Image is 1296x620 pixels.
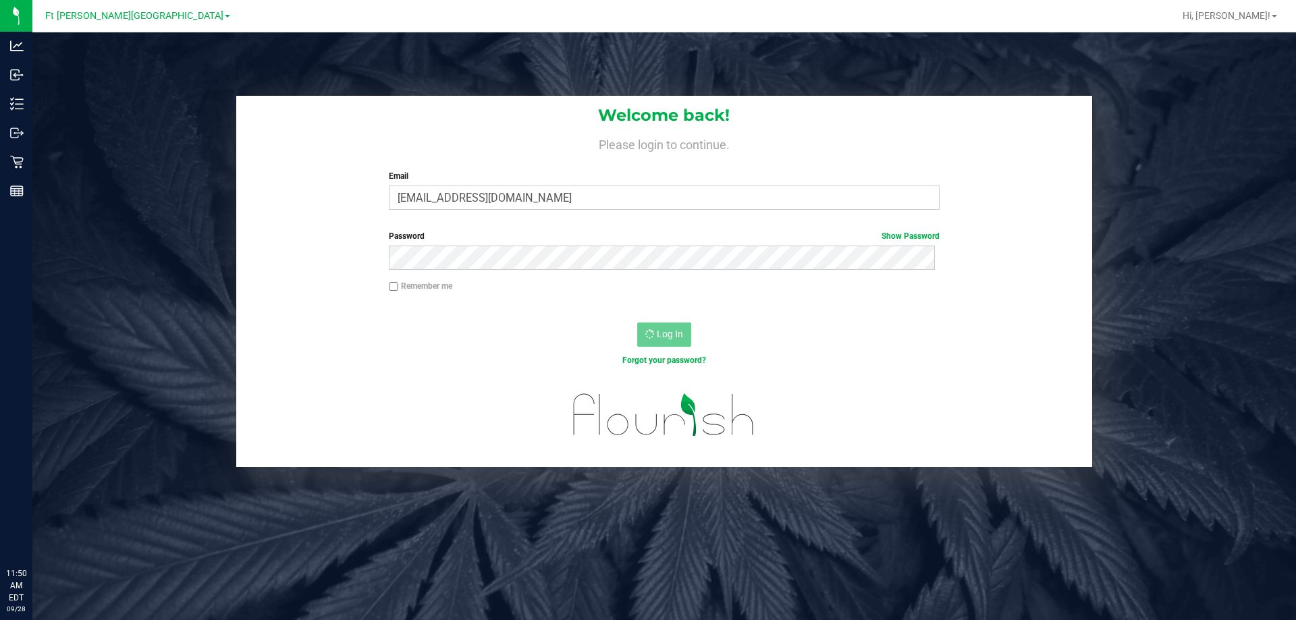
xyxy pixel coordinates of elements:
[389,231,425,241] span: Password
[389,280,452,292] label: Remember me
[557,381,771,449] img: flourish_logo.svg
[10,68,24,82] inline-svg: Inbound
[45,10,223,22] span: Ft [PERSON_NAME][GEOGRAPHIC_DATA]
[389,170,939,182] label: Email
[10,39,24,53] inline-svg: Analytics
[622,356,706,365] a: Forgot your password?
[657,329,683,339] span: Log In
[10,184,24,198] inline-svg: Reports
[637,322,691,347] button: Log In
[236,107,1092,124] h1: Welcome back!
[6,604,26,614] p: 09/28
[6,567,26,604] p: 11:50 AM EDT
[10,126,24,140] inline-svg: Outbound
[1183,10,1270,21] span: Hi, [PERSON_NAME]!
[10,155,24,169] inline-svg: Retail
[882,231,940,241] a: Show Password
[10,97,24,111] inline-svg: Inventory
[389,282,398,291] input: Remember me
[236,135,1092,151] h4: Please login to continue.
